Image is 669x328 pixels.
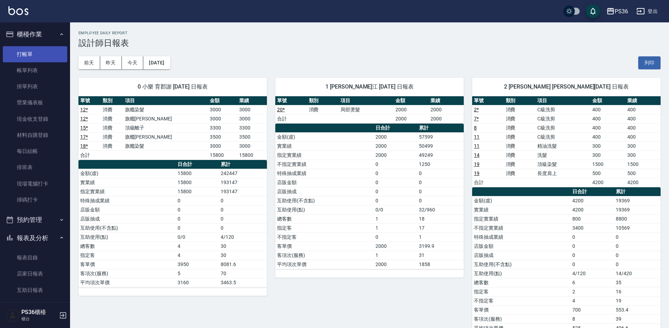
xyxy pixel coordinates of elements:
[504,160,536,169] td: 消費
[536,96,591,105] th: 項目
[614,205,661,214] td: 19369
[122,56,144,69] button: 今天
[78,214,176,223] td: 店販抽成
[417,196,464,205] td: 0
[614,214,661,223] td: 8800
[123,105,208,114] td: 旗艦染髮
[417,178,464,187] td: 0
[571,205,614,214] td: 4200
[219,278,267,287] td: 3463.5
[78,38,661,48] h3: 設計師日報表
[591,178,626,187] td: 4200
[417,232,464,242] td: 1
[208,132,237,141] td: 3500
[3,282,67,298] a: 互助日報表
[429,114,464,123] td: 2000
[123,141,208,151] td: 旗艦染髮
[237,141,267,151] td: 3000
[78,242,176,251] td: 總客數
[87,83,258,90] span: 0 小樂 育郡謝 [DATE] 日報表
[3,229,67,247] button: 報表及分析
[614,196,661,205] td: 19369
[374,187,417,196] td: 0
[100,56,122,69] button: 昨天
[237,132,267,141] td: 3500
[626,160,661,169] td: 1500
[176,160,219,169] th: 日合計
[536,132,591,141] td: C級洗剪
[374,124,417,133] th: 日合計
[275,205,374,214] td: 互助使用(點)
[626,141,661,151] td: 300
[591,123,626,132] td: 400
[339,96,394,105] th: 項目
[571,260,614,269] td: 0
[374,205,417,214] td: 0/0
[571,269,614,278] td: 4/120
[219,260,267,269] td: 8081.6
[374,223,417,232] td: 1
[474,152,480,158] a: 14
[78,151,101,160] td: 合計
[472,232,571,242] td: 特殊抽成業績
[504,141,536,151] td: 消費
[275,132,374,141] td: 金額(虛)
[275,178,374,187] td: 店販金額
[472,242,571,251] td: 店販金額
[374,232,417,242] td: 0
[123,132,208,141] td: 旗艦[PERSON_NAME]
[472,305,571,314] td: 客單價
[614,314,661,323] td: 39
[374,196,417,205] td: 0
[176,232,219,242] td: 0/0
[417,187,464,196] td: 0
[78,251,176,260] td: 指定客
[339,105,394,114] td: 局部燙髮
[417,169,464,178] td: 0
[472,205,571,214] td: 實業績
[604,4,631,19] button: PS36
[176,242,219,251] td: 4
[474,161,480,167] a: 19
[208,96,237,105] th: 金額
[474,143,480,149] a: 11
[78,160,267,287] table: a dense table
[536,169,591,178] td: 長度肩上
[208,141,237,151] td: 3000
[176,178,219,187] td: 15800
[3,111,67,127] a: 現金收支登錄
[591,160,626,169] td: 1500
[3,266,67,282] a: 店家日報表
[591,105,626,114] td: 400
[208,105,237,114] td: 3000
[275,151,374,160] td: 指定實業績
[536,105,591,114] td: C級洗剪
[101,132,123,141] td: 消費
[219,214,267,223] td: 0
[275,169,374,178] td: 特殊抽成業績
[3,46,67,62] a: 打帳單
[3,78,67,95] a: 掛單列表
[78,196,176,205] td: 特殊抽成業績
[571,251,614,260] td: 0
[394,96,429,105] th: 金額
[21,309,57,316] h5: PS36櫃檯
[615,7,628,16] div: PS36
[614,232,661,242] td: 0
[504,114,536,123] td: 消費
[374,141,417,151] td: 2000
[417,205,464,214] td: 32/960
[626,96,661,105] th: 業績
[571,278,614,287] td: 6
[176,205,219,214] td: 0
[219,242,267,251] td: 30
[472,178,504,187] td: 合計
[571,296,614,305] td: 4
[219,169,267,178] td: 242447
[78,169,176,178] td: 金額(虛)
[78,223,176,232] td: 互助使用(不含點)
[208,151,237,160] td: 15800
[591,151,626,160] td: 300
[3,25,67,43] button: 櫃檯作業
[591,96,626,105] th: 金額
